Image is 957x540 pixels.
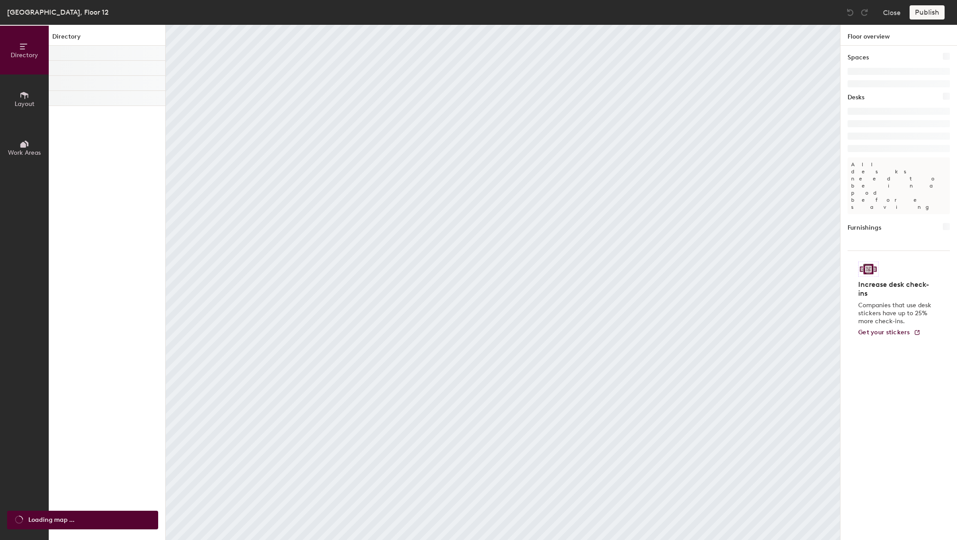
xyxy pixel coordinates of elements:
[860,8,869,17] img: Redo
[846,8,855,17] img: Undo
[848,93,864,102] h1: Desks
[858,280,934,298] h4: Increase desk check-ins
[15,100,35,108] span: Layout
[848,53,869,63] h1: Spaces
[848,157,950,214] p: All desks need to be in a pod before saving
[28,515,74,525] span: Loading map ...
[858,301,934,325] p: Companies that use desk stickers have up to 25% more check-ins.
[883,5,901,20] button: Close
[49,32,165,46] h1: Directory
[166,25,840,540] canvas: Map
[840,25,957,46] h1: Floor overview
[11,51,38,59] span: Directory
[858,262,879,277] img: Sticker logo
[858,329,921,337] a: Get your stickers
[8,149,41,157] span: Work Areas
[858,329,910,336] span: Get your stickers
[848,223,881,233] h1: Furnishings
[7,7,109,18] div: [GEOGRAPHIC_DATA], Floor 12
